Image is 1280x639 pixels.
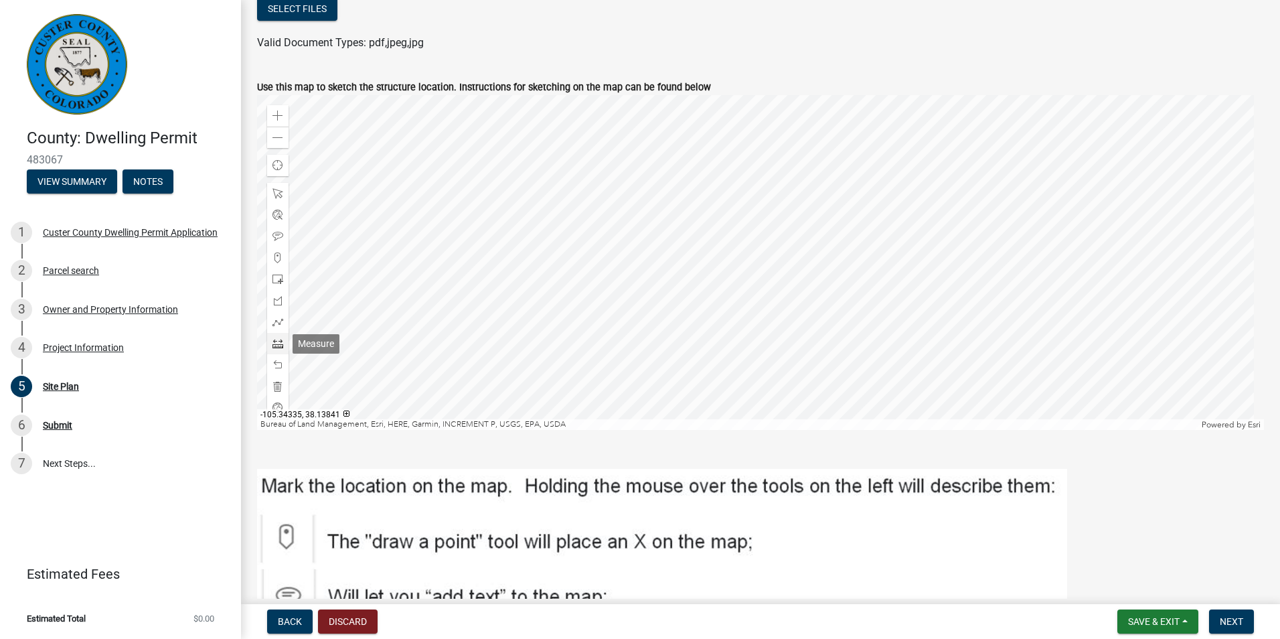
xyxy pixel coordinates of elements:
button: Next [1209,610,1254,634]
div: 3 [11,299,32,320]
div: Submit [43,421,72,430]
div: Bureau of Land Management, Esri, HERE, Garmin, INCREMENT P, USGS, EPA, USDA [257,419,1198,430]
div: Site Plan [43,382,79,391]
div: Owner and Property Information [43,305,178,314]
div: 5 [11,376,32,397]
wm-modal-confirm: Summary [27,177,117,188]
div: 6 [11,415,32,436]
a: Esri [1248,420,1261,429]
div: 4 [11,337,32,358]
span: 483067 [27,153,214,166]
div: 7 [11,453,32,474]
div: Powered by [1198,419,1264,430]
button: Notes [123,169,173,194]
button: View Summary [27,169,117,194]
button: Back [267,610,313,634]
div: 2 [11,260,32,281]
div: Zoom in [267,105,289,127]
div: Find my location [267,155,289,176]
h4: County: Dwelling Permit [27,129,230,148]
div: Parcel search [43,266,99,275]
div: Custer County Dwelling Permit Application [43,228,218,237]
div: Measure [293,334,339,354]
img: Custer County, Colorado [27,14,127,115]
label: Use this map to sketch the structure location. Instructions for sketching on the map can be found... [257,83,711,92]
div: Project Information [43,343,124,352]
div: Zoom out [267,127,289,148]
span: Back [278,616,302,627]
wm-modal-confirm: Notes [123,177,173,188]
span: Next [1220,616,1243,627]
a: Estimated Fees [11,561,220,587]
span: Save & Exit [1128,616,1180,627]
span: Estimated Total [27,614,86,623]
span: $0.00 [193,614,214,623]
span: Valid Document Types: pdf,jpeg,jpg [257,36,424,49]
button: Save & Exit [1117,610,1198,634]
button: Discard [318,610,378,634]
div: 1 [11,222,32,243]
